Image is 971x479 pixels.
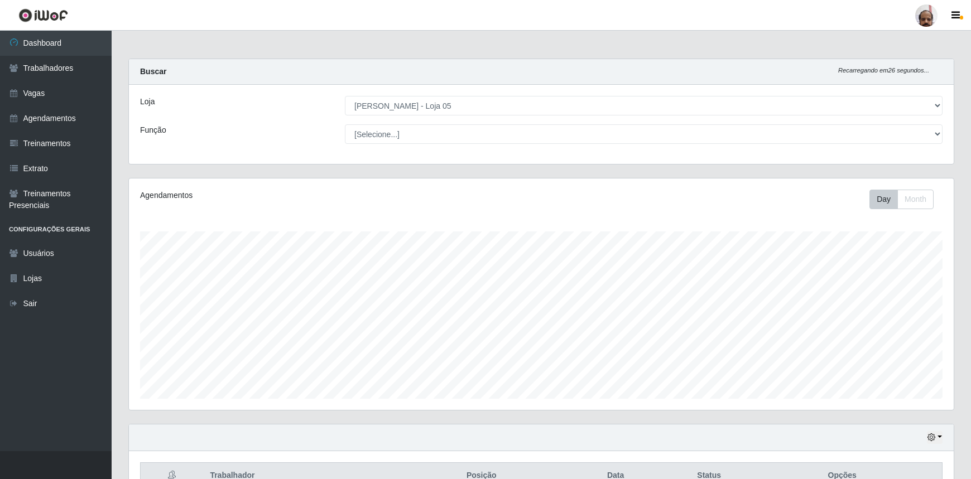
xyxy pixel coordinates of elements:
i: Recarregando em 26 segundos... [838,67,929,74]
label: Função [140,124,166,136]
button: Day [869,190,898,209]
div: Agendamentos [140,190,465,201]
div: First group [869,190,934,209]
img: CoreUI Logo [18,8,68,22]
strong: Buscar [140,67,166,76]
button: Month [897,190,934,209]
div: Toolbar with button groups [869,190,943,209]
label: Loja [140,96,155,108]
